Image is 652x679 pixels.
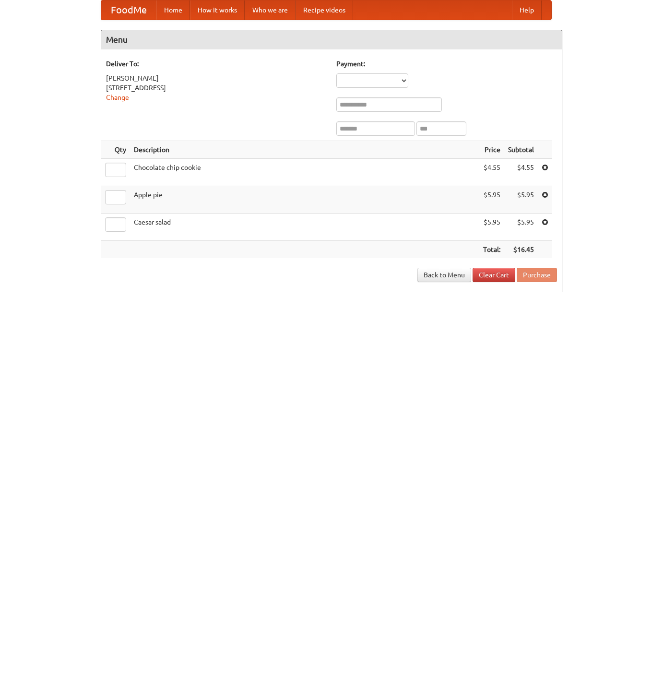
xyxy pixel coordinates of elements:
[512,0,542,20] a: Help
[473,268,515,282] a: Clear Cart
[504,159,538,186] td: $4.55
[130,186,479,214] td: Apple pie
[130,214,479,241] td: Caesar salad
[336,59,557,69] h5: Payment:
[296,0,353,20] a: Recipe videos
[190,0,245,20] a: How it works
[479,141,504,159] th: Price
[417,268,471,282] a: Back to Menu
[101,141,130,159] th: Qty
[101,30,562,49] h4: Menu
[479,241,504,259] th: Total:
[479,214,504,241] td: $5.95
[130,159,479,186] td: Chocolate chip cookie
[106,59,327,69] h5: Deliver To:
[106,94,129,101] a: Change
[106,83,327,93] div: [STREET_ADDRESS]
[504,241,538,259] th: $16.45
[101,0,156,20] a: FoodMe
[517,268,557,282] button: Purchase
[504,186,538,214] td: $5.95
[479,186,504,214] td: $5.95
[479,159,504,186] td: $4.55
[504,141,538,159] th: Subtotal
[106,73,327,83] div: [PERSON_NAME]
[245,0,296,20] a: Who we are
[504,214,538,241] td: $5.95
[156,0,190,20] a: Home
[130,141,479,159] th: Description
